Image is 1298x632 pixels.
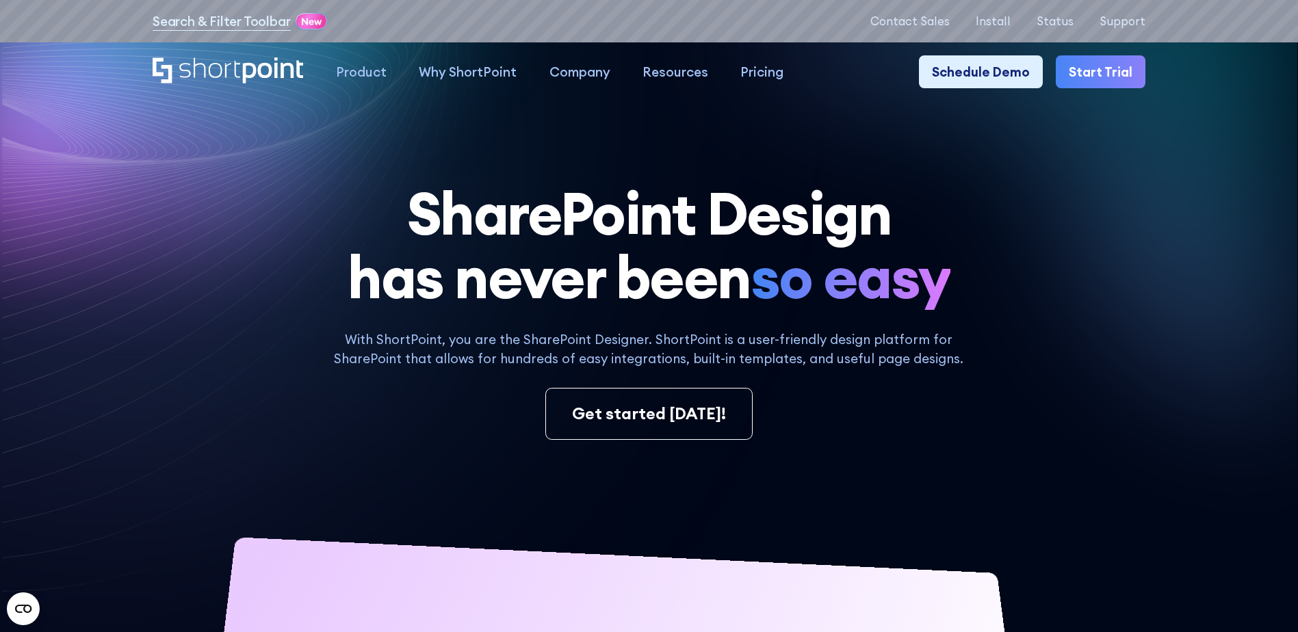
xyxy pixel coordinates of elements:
div: Resources [642,62,708,81]
h1: SharePoint Design has never been [153,182,1145,311]
div: Product [336,62,387,81]
a: Support [1100,14,1145,27]
a: Product [320,55,402,88]
a: Install [976,14,1011,27]
a: Resources [626,55,724,88]
span: so easy [751,246,950,310]
a: Schedule Demo [919,55,1043,88]
a: Why ShortPoint [403,55,533,88]
a: Start Trial [1056,55,1145,88]
a: Get started [DATE]! [545,388,753,440]
p: With ShortPoint, you are the SharePoint Designer. ShortPoint is a user-friendly design platform f... [320,330,977,369]
div: Pricing [740,62,783,81]
a: Search & Filter Toolbar [153,12,291,31]
a: Company [533,55,626,88]
a: Pricing [725,55,800,88]
div: Get started [DATE]! [572,401,726,426]
a: Contact Sales [870,14,950,27]
div: Company [549,62,610,81]
a: Status [1037,14,1074,27]
iframe: Chat Widget [1052,473,1298,632]
button: Open CMP widget [7,592,40,625]
div: Why ShortPoint [419,62,517,81]
a: Home [153,57,304,85]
